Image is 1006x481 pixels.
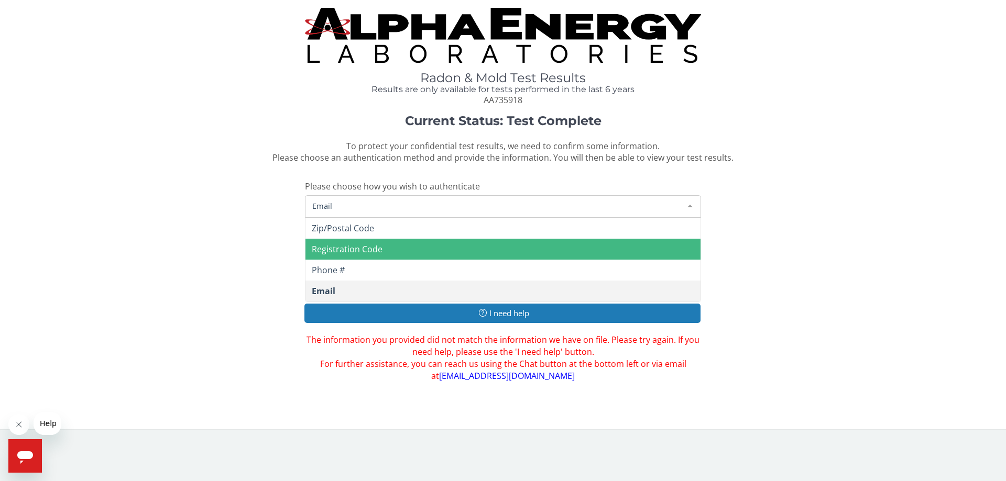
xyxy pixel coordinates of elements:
span: Please choose how you wish to authenticate [305,181,480,192]
span: Zip/Postal Code [312,222,374,234]
span: Registration Code [312,243,382,255]
h1: Radon & Mold Test Results [305,71,701,85]
span: The information you provided did not match the information we have on file. Please try again. If ... [305,334,701,382]
a: [EMAIL_ADDRESS][DOMAIN_NAME] [439,370,575,382]
img: TightCrop.jpg [305,8,701,63]
span: Phone # [312,264,345,276]
iframe: Message from company [34,412,61,435]
h4: Results are only available for tests performed in the last 6 years [305,85,701,94]
button: I need help [304,304,701,323]
span: Email [310,200,680,211]
span: Email [312,285,335,297]
iframe: Button to launch messaging window [8,439,42,473]
iframe: Close message [8,414,29,435]
strong: Current Status: Test Complete [405,113,602,128]
span: To protect your confidential test results, we need to confirm some information. Please choose an ... [272,140,734,164]
span: AA735918 [484,94,522,106]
